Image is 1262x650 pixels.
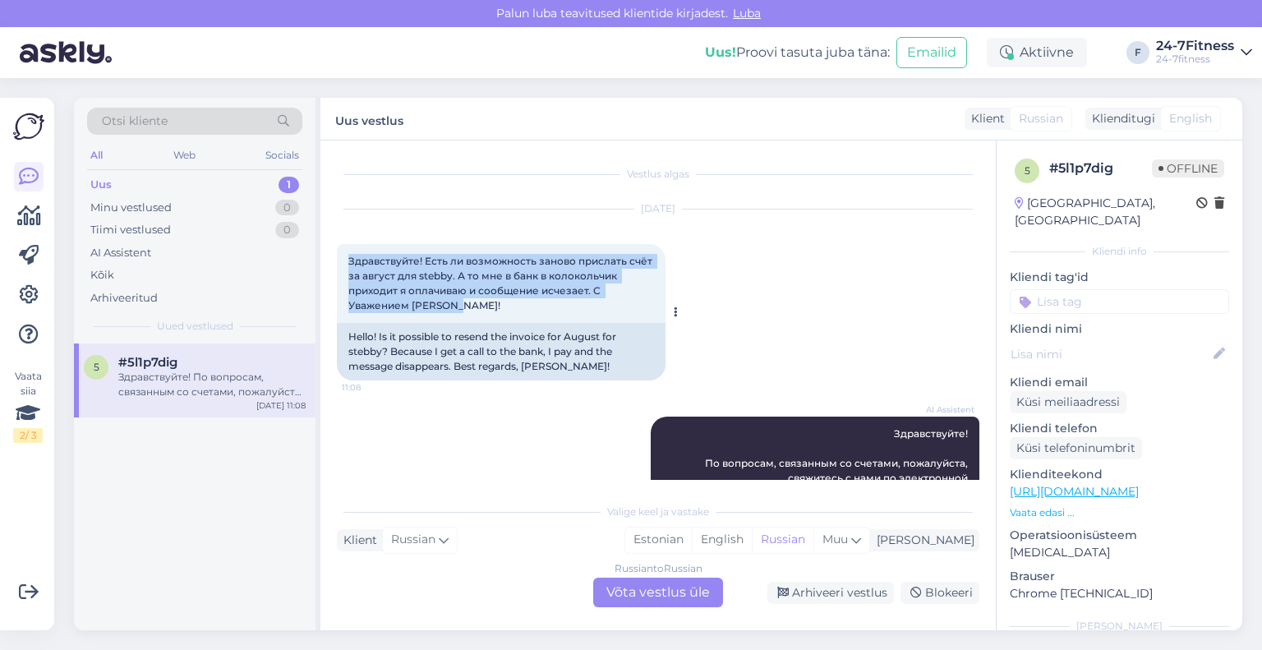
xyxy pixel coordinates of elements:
[1010,484,1139,499] a: [URL][DOMAIN_NAME]
[90,245,151,261] div: AI Assistent
[348,255,655,311] span: Здравствуйте! Есть ли возможность заново прислать счёт за август для stebby. А то мне в банк в ко...
[90,267,114,284] div: Kõik
[728,6,766,21] span: Luba
[275,222,299,238] div: 0
[1156,39,1234,53] div: 24-7Fitness
[1010,420,1229,437] p: Kliendi telefon
[337,323,666,380] div: Hello! Is it possible to resend the invoice for August for stebby? Because I get a call to the ba...
[705,43,890,62] div: Proovi tasuta juba täna:
[90,177,112,193] div: Uus
[615,561,702,576] div: Russian to Russian
[1010,585,1229,602] p: Chrome [TECHNICAL_ID]
[593,578,723,607] div: Võta vestlus üle
[1010,269,1229,286] p: Kliendi tag'id
[335,108,403,130] label: Uus vestlus
[342,381,403,394] span: 11:08
[1156,53,1234,66] div: 24-7fitness
[337,167,979,182] div: Vestlus algas
[170,145,199,166] div: Web
[337,532,377,549] div: Klient
[767,582,894,604] div: Arhiveeri vestlus
[256,399,306,412] div: [DATE] 11:08
[692,528,752,552] div: English
[1010,527,1229,544] p: Operatsioonisüsteem
[1152,159,1224,177] span: Offline
[1085,110,1155,127] div: Klienditugi
[337,505,979,519] div: Valige keel ja vastake
[1126,41,1149,64] div: F
[1010,568,1229,585] p: Brauser
[1010,320,1229,338] p: Kliendi nimi
[1019,110,1063,127] span: Russian
[752,528,813,552] div: Russian
[13,369,43,443] div: Vaata siia
[279,177,299,193] div: 1
[1049,159,1152,178] div: # 5l1p7dig
[1169,110,1212,127] span: English
[337,201,979,216] div: [DATE]
[275,200,299,216] div: 0
[1010,289,1229,314] input: Lisa tag
[94,361,99,373] span: 5
[157,319,233,334] span: Uued vestlused
[900,582,979,604] div: Blokeeri
[1011,345,1210,363] input: Lisa nimi
[391,531,435,549] span: Russian
[870,532,974,549] div: [PERSON_NAME]
[822,532,848,546] span: Muu
[1010,544,1229,561] p: [MEDICAL_DATA]
[1156,39,1252,66] a: 24-7Fitness24-7fitness
[987,38,1087,67] div: Aktiivne
[1015,195,1196,229] div: [GEOGRAPHIC_DATA], [GEOGRAPHIC_DATA]
[118,355,177,370] span: #5l1p7dig
[705,44,736,60] b: Uus!
[1010,505,1229,520] p: Vaata edasi ...
[1010,437,1142,459] div: Küsi telefoninumbrit
[965,110,1005,127] div: Klient
[1010,619,1229,634] div: [PERSON_NAME]
[102,113,168,130] span: Otsi kliente
[705,427,970,499] span: Здравствуйте! По вопросам, связанным со счетами, пожалуйста, свяжитесь с нами по электронной почте .
[90,222,171,238] div: Tiimi vestlused
[118,370,306,399] div: Здравствуйте! По вопросам, связанным со счетами, пожалуйста, свяжитесь с нами по электронной почт...
[1010,466,1229,483] p: Klienditeekond
[913,403,974,416] span: AI Assistent
[896,37,967,68] button: Emailid
[87,145,106,166] div: All
[1025,164,1030,177] span: 5
[1010,244,1229,259] div: Kliendi info
[90,200,172,216] div: Minu vestlused
[13,428,43,443] div: 2 / 3
[262,145,302,166] div: Socials
[1010,374,1229,391] p: Kliendi email
[1010,391,1126,413] div: Küsi meiliaadressi
[13,111,44,142] img: Askly Logo
[90,290,158,307] div: Arhiveeritud
[625,528,692,552] div: Estonian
